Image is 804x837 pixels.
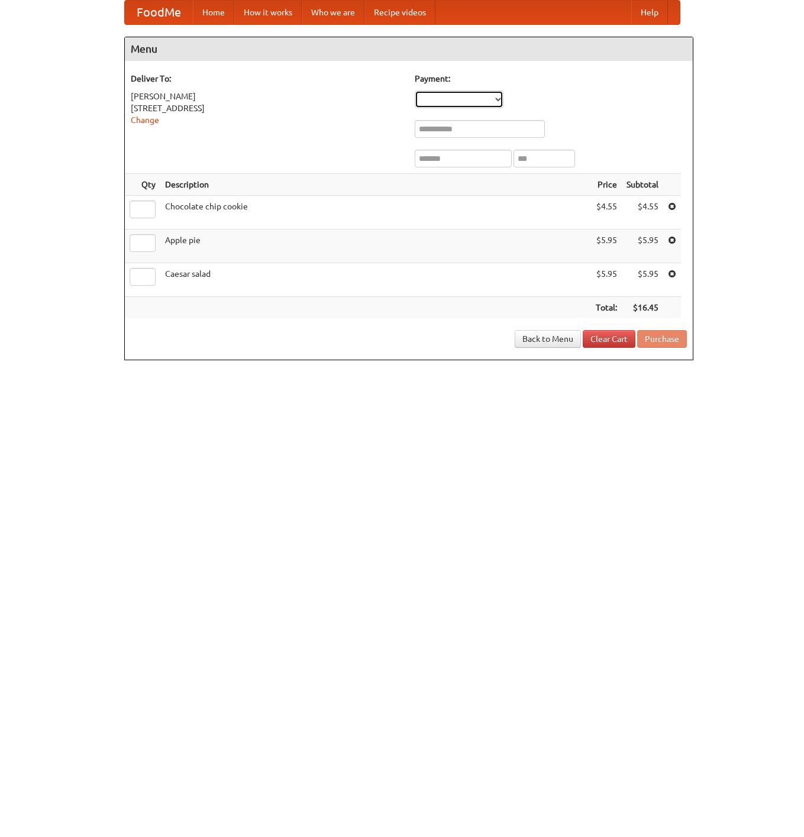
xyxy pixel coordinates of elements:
th: Price [591,174,622,196]
td: Apple pie [160,230,591,263]
td: $5.95 [622,263,663,297]
td: $4.55 [591,196,622,230]
a: Recipe videos [364,1,435,24]
a: How it works [234,1,302,24]
a: FoodMe [125,1,193,24]
a: Back to Menu [515,330,581,348]
div: [STREET_ADDRESS] [131,102,403,114]
th: Subtotal [622,174,663,196]
a: Change [131,115,159,125]
th: Qty [125,174,160,196]
h5: Deliver To: [131,73,403,85]
a: Home [193,1,234,24]
td: $5.95 [591,263,622,297]
td: $5.95 [591,230,622,263]
h4: Menu [125,37,693,61]
a: Help [631,1,668,24]
td: $5.95 [622,230,663,263]
th: $16.45 [622,297,663,319]
td: $4.55 [622,196,663,230]
a: Clear Cart [583,330,635,348]
h5: Payment: [415,73,687,85]
th: Total: [591,297,622,319]
button: Purchase [637,330,687,348]
td: Chocolate chip cookie [160,196,591,230]
div: [PERSON_NAME] [131,91,403,102]
td: Caesar salad [160,263,591,297]
th: Description [160,174,591,196]
a: Who we are [302,1,364,24]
